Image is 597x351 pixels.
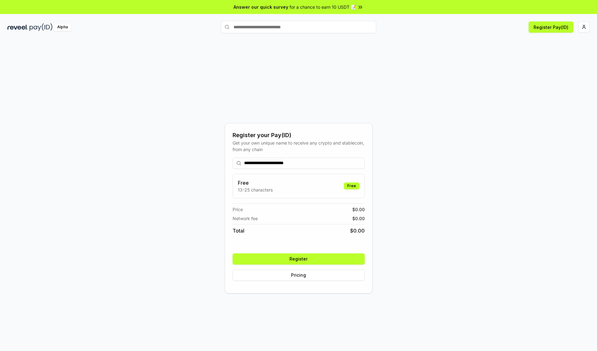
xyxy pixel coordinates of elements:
[233,140,365,153] div: Get your own unique name to receive any crypto and stablecoin, from any chain
[238,179,273,187] h3: Free
[233,270,365,281] button: Pricing
[233,206,243,213] span: Price
[352,215,365,222] span: $ 0.00
[233,227,244,234] span: Total
[238,187,273,193] p: 13-25 characters
[7,23,28,31] img: reveel_dark
[350,227,365,234] span: $ 0.00
[233,253,365,265] button: Register
[54,23,71,31] div: Alpha
[352,206,365,213] span: $ 0.00
[233,215,258,222] span: Network fee
[30,23,53,31] img: pay_id
[344,182,359,189] div: Free
[234,4,288,10] span: Answer our quick survey
[289,4,356,10] span: for a chance to earn 10 USDT 📝
[233,131,365,140] div: Register your Pay(ID)
[529,21,573,33] button: Register Pay(ID)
